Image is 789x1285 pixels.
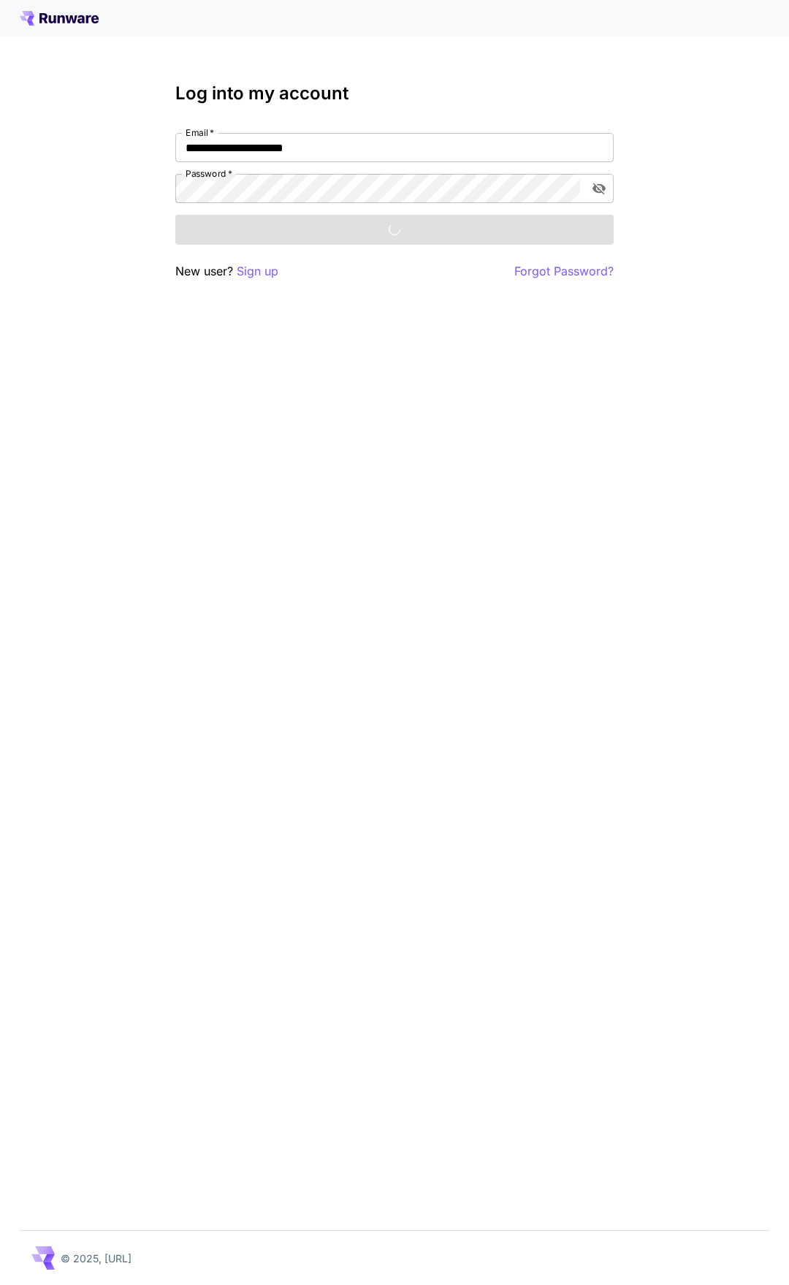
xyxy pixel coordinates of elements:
button: Sign up [237,262,278,281]
label: Email [186,126,214,139]
label: Password [186,167,232,180]
h3: Log into my account [175,83,614,104]
p: New user? [175,262,278,281]
button: toggle password visibility [586,175,612,202]
button: Forgot Password? [514,262,614,281]
p: © 2025, [URL] [61,1251,131,1266]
